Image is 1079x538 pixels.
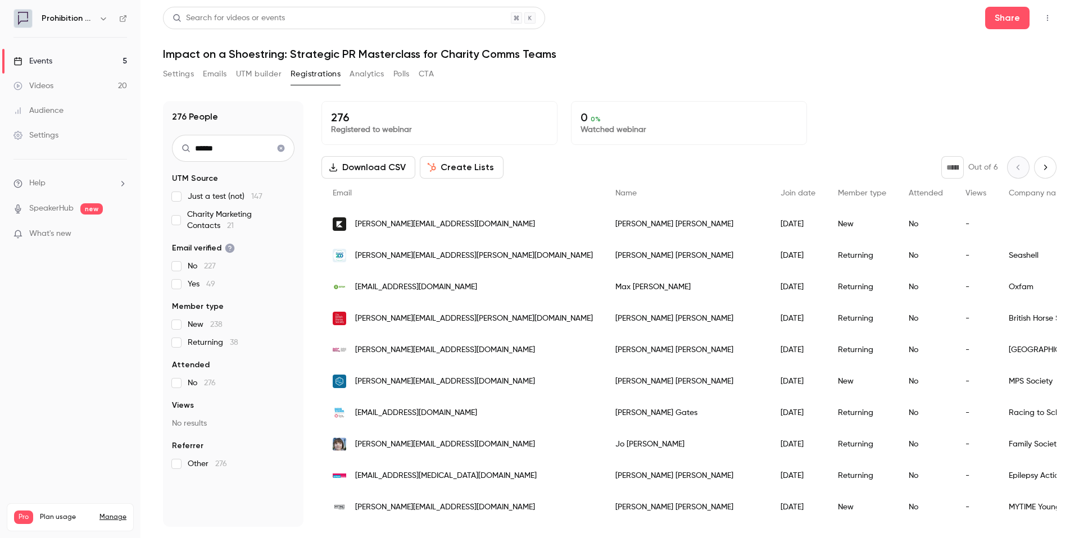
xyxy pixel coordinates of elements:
div: [PERSON_NAME] [PERSON_NAME] [604,240,769,271]
div: New [827,208,897,240]
span: 227 [204,262,216,270]
span: Member type [172,301,224,312]
p: Out of 6 [968,162,998,173]
div: Returning [827,303,897,334]
h1: Impact on a Shoestring: Strategic PR Masterclass for Charity Comms Teams [163,47,1057,61]
p: 0 [581,111,797,124]
span: Company name [1009,189,1067,197]
span: 0 % [591,115,601,123]
div: - [954,271,998,303]
div: - [954,303,998,334]
span: Help [29,177,46,189]
button: Registrations [291,65,341,83]
div: Videos [13,80,53,92]
div: Returning [827,334,897,366]
img: oxfam.org.uk [333,284,346,290]
div: No [897,397,954,428]
img: seashelltrust.org.uk [333,249,346,262]
button: Clear search [272,139,290,157]
section: facet-groups [172,173,294,469]
div: [PERSON_NAME] [PERSON_NAME] [604,491,769,523]
div: No [897,366,954,397]
div: - [954,240,998,271]
div: Returning [827,460,897,491]
span: 276 [215,460,227,468]
div: [DATE] [769,397,827,428]
span: 238 [210,321,223,329]
div: Settings [13,130,58,141]
span: Charity Marketing Contacts [187,209,294,231]
button: Create Lists [420,156,504,179]
div: - [954,397,998,428]
span: 21 [227,222,234,230]
div: Events [13,56,52,67]
span: new [80,203,103,215]
div: [PERSON_NAME] [PERSON_NAME] [604,366,769,397]
span: Join date [781,189,815,197]
div: [DATE] [769,334,827,366]
button: Polls [393,65,410,83]
span: Email verified [172,243,235,254]
div: - [954,334,998,366]
img: mpssociety.org.uk [333,375,346,388]
span: Views [172,400,194,411]
div: No [897,334,954,366]
span: [EMAIL_ADDRESS][DOMAIN_NAME] [355,281,477,293]
div: New [827,491,897,523]
span: Email [333,189,352,197]
div: Jo [PERSON_NAME] [604,428,769,460]
span: Pro [14,510,33,524]
span: 276 [204,379,216,387]
div: Returning [827,271,897,303]
span: [EMAIL_ADDRESS][MEDICAL_DATA][DOMAIN_NAME] [355,470,537,482]
div: No [897,240,954,271]
div: No [897,271,954,303]
div: [PERSON_NAME] [PERSON_NAME] [604,208,769,240]
div: [DATE] [769,460,827,491]
span: New [188,319,223,330]
span: Returning [188,337,238,348]
p: Watched webinar [581,124,797,135]
span: [PERSON_NAME][EMAIL_ADDRESS][DOMAIN_NAME] [355,439,535,450]
p: No results [172,418,294,429]
img: racingtoschool.co.uk [333,406,346,420]
div: No [897,491,954,523]
span: [PERSON_NAME][EMAIL_ADDRESS][DOMAIN_NAME] [355,218,535,230]
a: SpeakerHub [29,203,74,215]
button: Next page [1034,156,1057,179]
button: UTM builder [236,65,282,83]
div: [PERSON_NAME] [PERSON_NAME] [604,334,769,366]
div: [DATE] [769,303,827,334]
span: Yes [188,279,215,290]
span: 49 [206,280,215,288]
div: [PERSON_NAME] Gates [604,397,769,428]
img: bhs.org.uk [333,312,346,325]
span: Just a test (not) [188,191,262,202]
button: Emails [203,65,226,83]
p: 276 [331,111,548,124]
button: CTA [419,65,434,83]
div: [DATE] [769,208,827,240]
div: - [954,491,998,523]
img: epilepsy.org.uk [333,469,346,482]
div: - [954,428,998,460]
img: adoption-focus.org.uk [333,437,346,451]
span: Other [188,458,227,469]
img: koreo.co [333,217,346,231]
div: - [954,208,998,240]
span: [EMAIL_ADDRESS][DOMAIN_NAME] [355,407,477,419]
li: help-dropdown-opener [13,177,127,189]
button: Settings [163,65,194,83]
iframe: Noticeable Trigger [114,229,127,239]
span: Member type [838,189,886,197]
span: [PERSON_NAME][EMAIL_ADDRESS][DOMAIN_NAME] [355,501,535,513]
img: mytimeyoungcarers.org [333,500,346,514]
div: - [954,460,998,491]
span: Attended [172,359,210,371]
div: Search for videos or events [173,12,285,24]
span: [PERSON_NAME][EMAIL_ADDRESS][PERSON_NAME][DOMAIN_NAME] [355,250,593,262]
h1: 276 People [172,110,218,124]
div: No [897,428,954,460]
div: [PERSON_NAME] [PERSON_NAME] [604,460,769,491]
a: Manage [99,513,126,522]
